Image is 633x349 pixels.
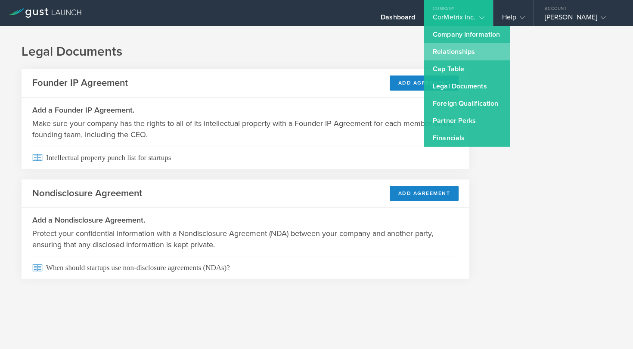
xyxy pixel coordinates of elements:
div: CorMetrix Inc. [433,13,484,26]
h1: Legal Documents [22,43,611,60]
h2: Founder IP Agreement [32,77,128,89]
h3: Add a Nondisclosure Agreement. [32,214,459,226]
span: Intellectual property punch list for startups [32,147,459,169]
span: When should startups use non-disclosure agreements (NDAs)? [32,257,459,279]
a: When should startups use non-disclosure agreements (NDAs)? [22,257,469,279]
p: Protect your confidential information with a Nondisclosure Agreement (NDA) between your company a... [32,228,459,250]
div: Help [502,13,525,26]
div: Dashboard [381,13,415,26]
p: Make sure your company has the rights to all of its intellectual property with a Founder IP Agree... [32,118,459,140]
button: Add Agreement [390,186,459,201]
a: Intellectual property punch list for startups [22,147,469,169]
h3: Add a Founder IP Agreement. [32,104,459,116]
div: [PERSON_NAME] [545,13,618,26]
h2: Nondisclosure Agreement [32,187,142,200]
button: Add Agreement [390,75,459,91]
